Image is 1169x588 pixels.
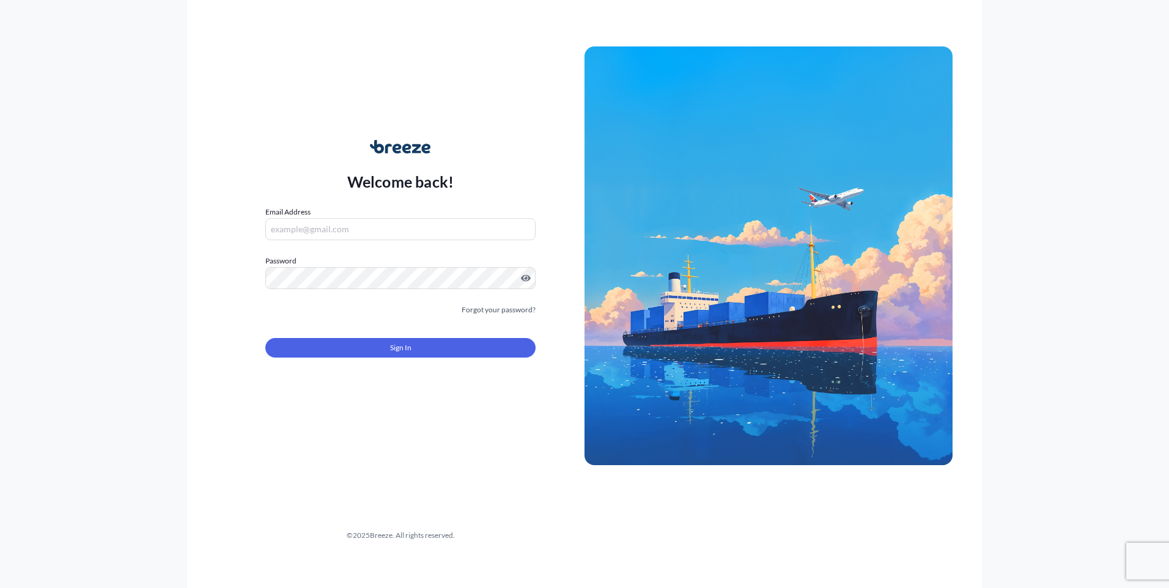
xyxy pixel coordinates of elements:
[216,529,584,542] div: © 2025 Breeze. All rights reserved.
[265,218,536,240] input: example@gmail.com
[390,342,411,354] span: Sign In
[584,46,953,465] img: Ship illustration
[521,273,531,283] button: Show password
[265,255,536,267] label: Password
[347,172,454,191] p: Welcome back!
[462,304,536,316] a: Forgot your password?
[265,338,536,358] button: Sign In
[265,206,311,218] label: Email Address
